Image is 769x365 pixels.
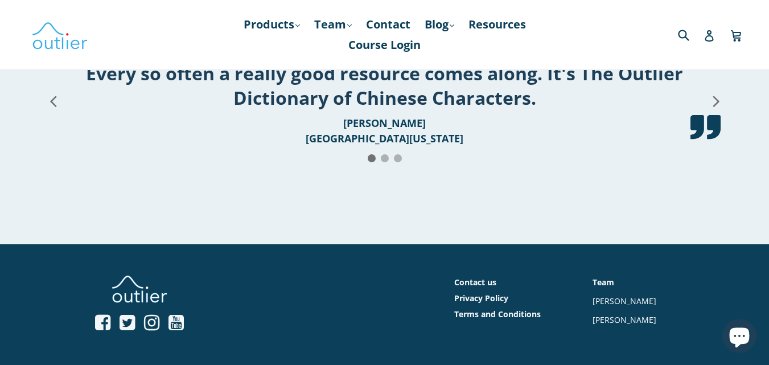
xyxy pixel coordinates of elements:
a: Blog [419,14,460,35]
a: [PERSON_NAME] [593,314,656,325]
img: Outlier Linguistics [31,18,88,51]
a: Terms and Conditions [454,309,541,319]
h1: Every so often a really good resource comes along. It's The Outlier Dictionary of Chinese Charact... [63,61,706,110]
a: Open Twitter profile [120,314,135,333]
a: Contact [360,14,416,35]
strong: [PERSON_NAME] [GEOGRAPHIC_DATA][US_STATE] [306,116,463,145]
a: [PERSON_NAME] [593,296,656,306]
a: Course Login [343,35,426,55]
a: Open Facebook profile [95,314,110,333]
a: Team [309,14,357,35]
a: Team [593,277,614,288]
a: Privacy Policy [454,293,508,304]
a: Products [238,14,306,35]
a: Open YouTube profile [168,314,184,333]
a: Resources [463,14,532,35]
inbox-online-store-chat: Shopify online store chat [719,319,760,356]
a: Contact us [454,277,496,288]
input: Search [675,23,706,46]
a: Open Instagram profile [144,314,159,333]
